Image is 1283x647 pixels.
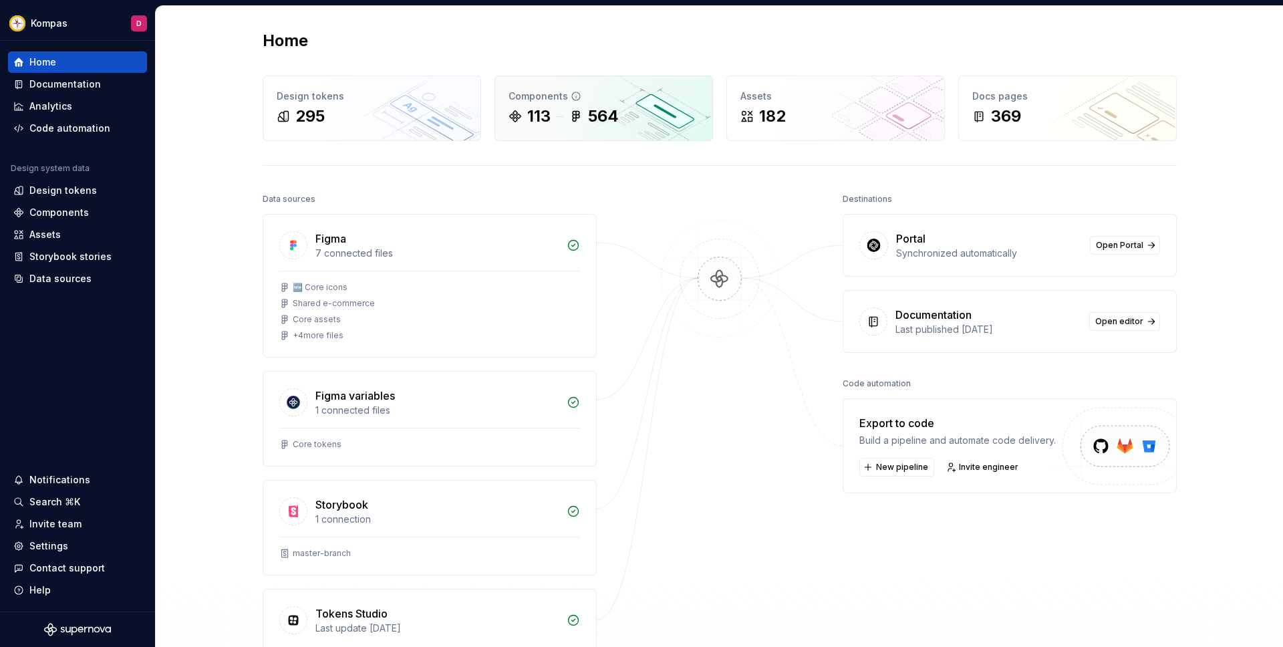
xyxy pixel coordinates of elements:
[8,557,147,579] button: Contact support
[263,214,597,358] a: Figma7 connected files🆕 Core iconsShared e-commerceCore assets+4more files
[859,415,1056,431] div: Export to code
[29,228,61,241] div: Assets
[8,535,147,557] a: Settings
[1096,240,1143,251] span: Open Portal
[859,434,1056,447] div: Build a pipeline and automate code delivery.
[29,100,72,113] div: Analytics
[876,462,928,473] span: New pipeline
[44,623,111,636] svg: Supernova Logo
[8,74,147,95] a: Documentation
[896,247,1082,260] div: Synchronized automatically
[895,307,972,323] div: Documentation
[29,122,110,135] div: Code automation
[29,272,92,285] div: Data sources
[29,584,51,597] div: Help
[8,469,147,491] button: Notifications
[895,323,1081,336] div: Last published [DATE]
[859,458,934,477] button: New pipeline
[759,106,786,127] div: 182
[843,190,892,209] div: Destinations
[263,76,481,141] a: Design tokens295
[263,371,597,467] a: Figma variables1 connected filesCore tokens
[293,298,375,309] div: Shared e-commerce
[494,76,713,141] a: Components113564
[29,250,112,263] div: Storybook stories
[263,30,308,51] h2: Home
[29,517,82,531] div: Invite team
[527,106,551,127] div: 113
[315,497,368,513] div: Storybook
[726,76,945,141] a: Assets182
[740,90,931,103] div: Assets
[293,548,351,559] div: master-branch
[991,106,1021,127] div: 369
[8,579,147,601] button: Help
[8,96,147,117] a: Analytics
[315,231,346,247] div: Figma
[263,190,315,209] div: Data sources
[11,163,90,174] div: Design system data
[959,462,1018,473] span: Invite engineer
[29,539,68,553] div: Settings
[295,106,325,127] div: 295
[1089,312,1160,331] a: Open editor
[293,330,343,341] div: + 4 more files
[509,90,699,103] div: Components
[8,202,147,223] a: Components
[293,314,341,325] div: Core assets
[8,246,147,267] a: Storybook stories
[29,78,101,91] div: Documentation
[29,206,89,219] div: Components
[29,495,80,509] div: Search ⌘K
[315,606,388,622] div: Tokens Studio
[843,374,911,393] div: Code automation
[315,247,559,260] div: 7 connected files
[9,15,25,31] img: 08074ee4-1ecd-486d-a7dc-923fcc0bed6c.png
[958,76,1177,141] a: Docs pages369
[3,9,152,37] button: KompasD
[31,17,67,30] div: Kompas
[8,491,147,513] button: Search ⌘K
[263,480,597,575] a: Storybook1 connectionmaster-branch
[29,184,97,197] div: Design tokens
[8,513,147,535] a: Invite team
[315,622,559,635] div: Last update [DATE]
[588,106,619,127] div: 564
[29,561,105,575] div: Contact support
[972,90,1163,103] div: Docs pages
[277,90,467,103] div: Design tokens
[1090,236,1160,255] a: Open Portal
[29,473,90,487] div: Notifications
[315,513,559,526] div: 1 connection
[136,18,142,29] div: D
[1095,316,1143,327] span: Open editor
[293,439,341,450] div: Core tokens
[315,404,559,417] div: 1 connected files
[8,118,147,139] a: Code automation
[293,282,347,293] div: 🆕 Core icons
[8,51,147,73] a: Home
[8,224,147,245] a: Assets
[942,458,1024,477] a: Invite engineer
[896,231,925,247] div: Portal
[315,388,395,404] div: Figma variables
[8,180,147,201] a: Design tokens
[29,55,56,69] div: Home
[8,268,147,289] a: Data sources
